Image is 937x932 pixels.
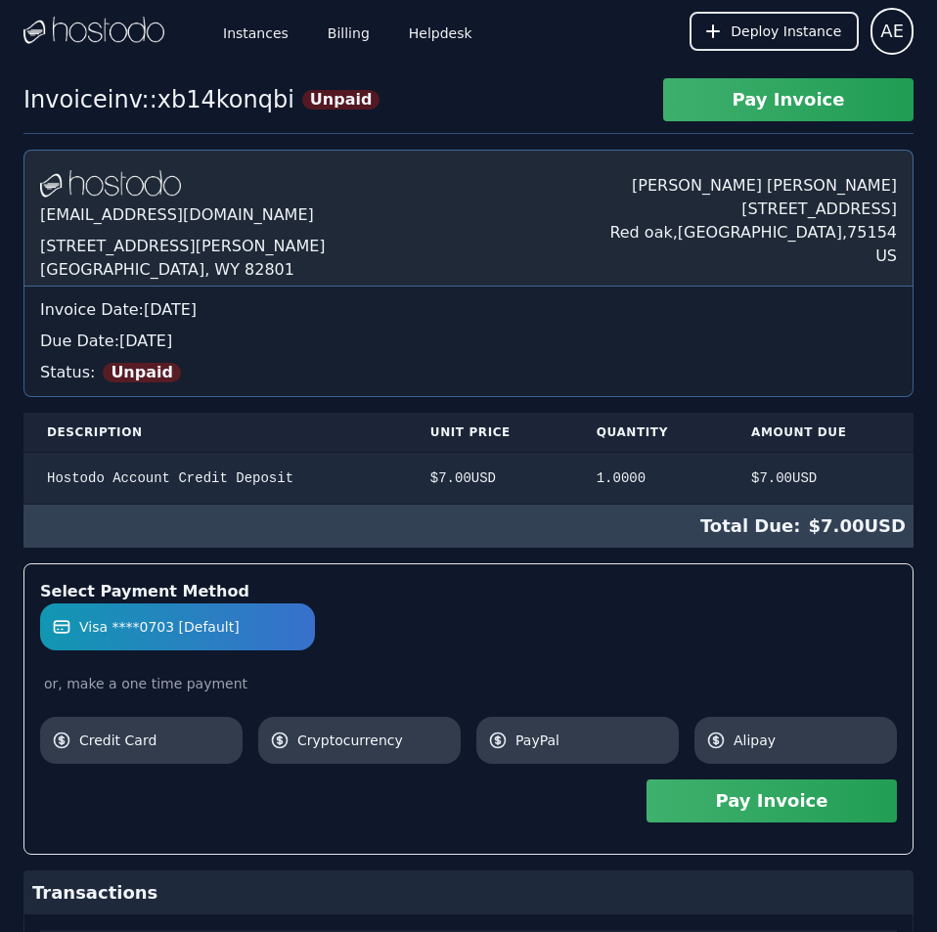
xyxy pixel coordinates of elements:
[40,674,897,693] div: or, make a one time payment
[647,779,897,822] button: Pay Invoice
[515,731,667,750] span: PayPal
[609,221,897,244] div: Red oak , [GEOGRAPHIC_DATA] , 75154
[663,78,914,121] button: Pay Invoice
[690,12,859,51] button: Deploy Instance
[609,198,897,221] div: [STREET_ADDRESS]
[23,505,914,548] div: $ 7.00 USD
[731,22,841,41] span: Deploy Instance
[40,580,897,603] div: Select Payment Method
[407,413,573,453] th: Unit Price
[23,413,407,453] th: Description
[728,413,914,453] th: Amount Due
[609,244,897,268] div: US
[430,468,550,488] div: $ 7.00 USD
[597,468,704,488] div: 1.0000
[40,200,326,235] div: [EMAIL_ADDRESS][DOMAIN_NAME]
[751,468,890,488] div: $ 7.00 USD
[40,258,326,282] div: [GEOGRAPHIC_DATA], WY 82801
[40,353,897,384] div: Status:
[47,468,383,488] div: Hostodo Account Credit Deposit
[40,298,897,322] div: Invoice Date: [DATE]
[79,617,240,637] span: Visa ****0703 [Default]
[103,363,181,382] span: Unpaid
[609,166,897,198] div: [PERSON_NAME] [PERSON_NAME]
[40,235,326,258] div: [STREET_ADDRESS][PERSON_NAME]
[302,90,380,110] span: Unpaid
[700,512,809,540] span: Total Due:
[24,871,913,914] div: Transactions
[23,84,294,115] div: Invoice inv::xb14konqbi
[297,731,449,750] span: Cryptocurrency
[880,18,904,45] span: AE
[573,413,728,453] th: Quantity
[870,8,914,55] button: User menu
[734,731,885,750] span: Alipay
[79,731,231,750] span: Credit Card
[40,330,897,353] div: Due Date: [DATE]
[23,17,164,46] img: Logo
[40,170,181,200] img: Logo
